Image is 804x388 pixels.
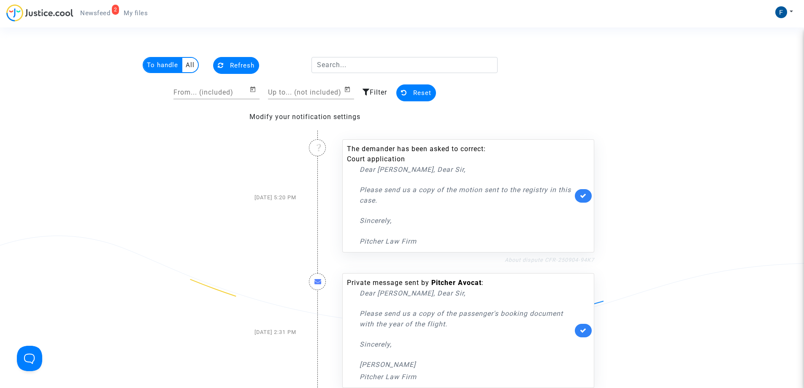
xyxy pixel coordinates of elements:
span: Filter [370,88,387,96]
img: ACg8ocIaYFVzipBxthOrwvXAZ1ReaZH557WLo1yOhEKwc8UPmIoSwQ=s96-c [775,6,787,18]
div: The demander has been asked [347,144,573,247]
input: Search... [311,57,498,73]
multi-toggle-item: To handle [143,58,182,72]
a: 2Newsfeed [73,7,117,19]
div: Private message sent by : [347,278,573,382]
p: Dear [PERSON_NAME], Dear Sir, [360,164,573,175]
p: [PERSON_NAME] [360,359,573,370]
p: Pitcher Law Firm [360,372,573,382]
p: Sincerely, [360,339,573,350]
span: to correct: [452,145,486,153]
div: 2 [112,5,119,15]
b: Pitcher Avocat [431,279,482,287]
button: Open calendar [344,84,354,95]
span: Reset [413,89,431,97]
p: Pitcher Law Firm [360,236,573,247]
div: [DATE] 5:20 PM [203,131,303,265]
a: My files [117,7,154,19]
span: Newsfeed [80,9,110,17]
button: Refresh [213,57,259,74]
span: My files [124,9,148,17]
a: About dispute CFR-250904-94K7 [505,257,594,263]
a: Modify your notification settings [249,113,360,121]
p: Sincerely, [360,215,573,226]
p: Please send us a copy of the motion sent to the registry in this case. [360,185,573,206]
iframe: Help Scout Beacon - Open [17,346,42,371]
multi-toggle-item: All [182,58,198,72]
button: Reset [396,84,436,101]
img: jc-logo.svg [6,4,73,22]
p: Please send us a copy of the passenger's booking document with the year of the flight. [360,308,573,329]
button: Open calendar [249,84,260,95]
p: Dear [PERSON_NAME], Dear Sir, [360,288,573,298]
i: ❔ [314,144,323,151]
span: Refresh [230,62,254,69]
li: Court application [347,154,573,164]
